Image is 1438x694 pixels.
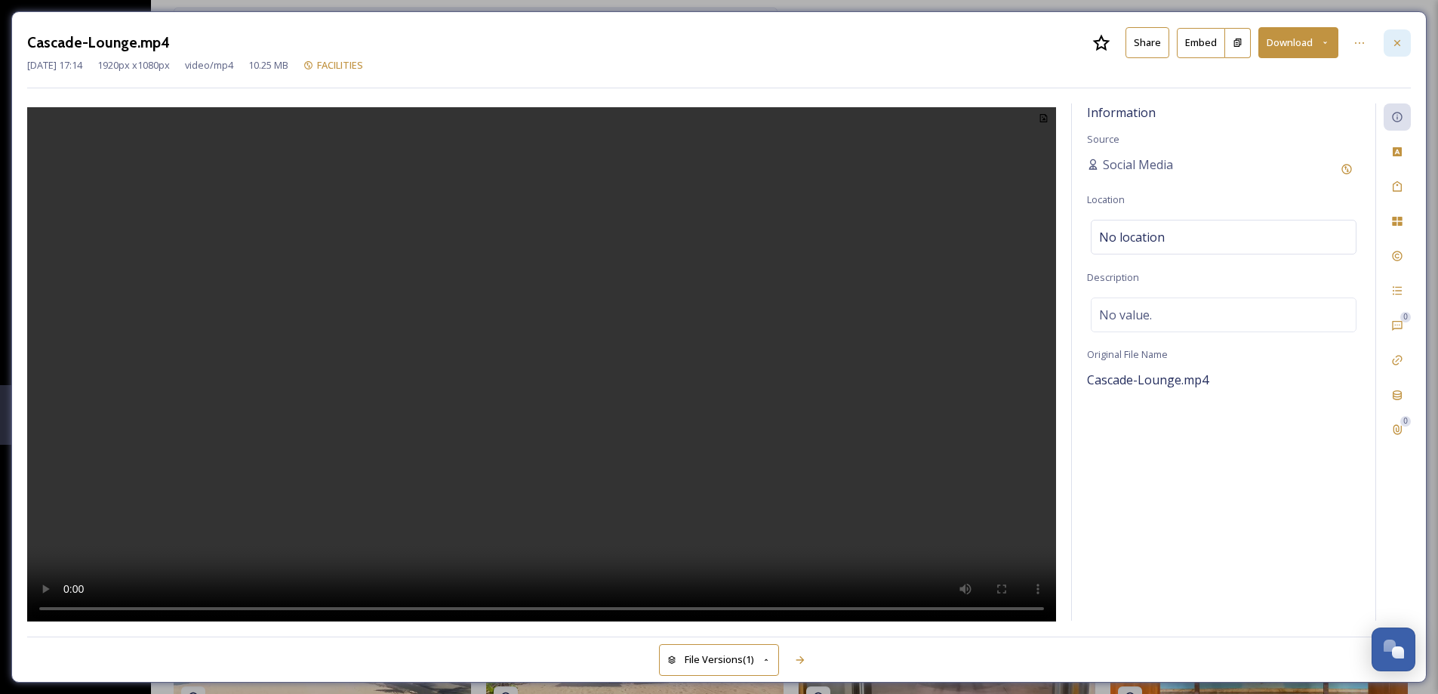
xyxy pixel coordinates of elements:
button: Download [1258,27,1338,58]
h3: Cascade-Lounge.mp4 [27,32,170,54]
span: 10.25 MB [248,58,288,72]
span: 1920 px x 1080 px [97,58,170,72]
span: No value. [1099,306,1152,324]
div: 0 [1400,312,1411,322]
span: Information [1087,104,1156,121]
span: video/mp4 [185,58,233,72]
span: Original File Name [1087,347,1168,361]
span: No location [1099,228,1165,246]
span: Description [1087,270,1139,284]
span: Source [1087,132,1119,146]
span: FACILITIES [317,58,363,72]
span: Location [1087,193,1125,206]
span: Social Media [1103,156,1173,174]
button: Open Chat [1372,628,1415,671]
button: Share [1125,27,1169,58]
span: Cascade-Lounge.mp4 [1087,372,1209,388]
button: Embed [1177,28,1225,58]
div: 0 [1400,416,1411,427]
span: [DATE] 17:14 [27,58,82,72]
button: File Versions(1) [659,644,780,675]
